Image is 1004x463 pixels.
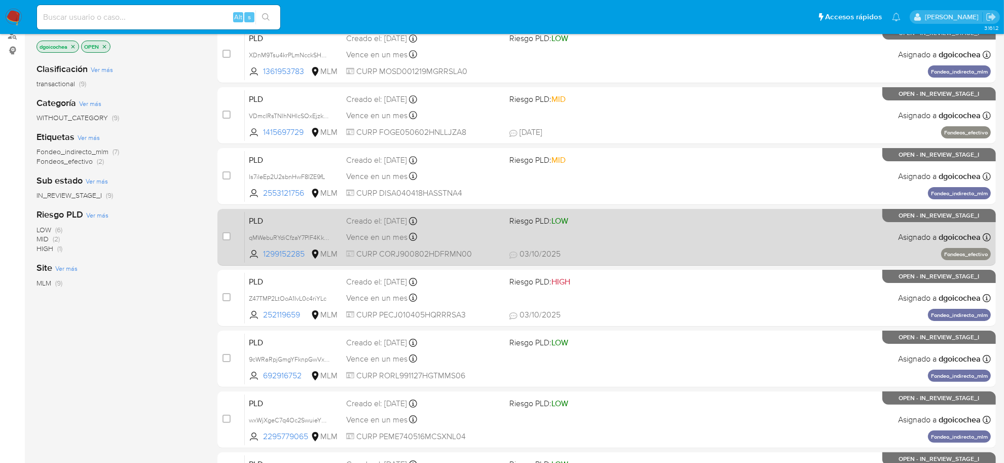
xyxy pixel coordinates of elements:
p: dalia.goicochea@mercadolibre.com.mx [925,12,982,22]
input: Buscar usuario o caso... [37,11,280,24]
a: Salir [986,12,996,22]
span: s [248,12,251,22]
span: 3.161.2 [984,24,999,32]
a: Notificaciones [892,13,901,21]
span: Accesos rápidos [825,12,882,22]
button: search-icon [255,10,276,24]
span: Alt [234,12,242,22]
